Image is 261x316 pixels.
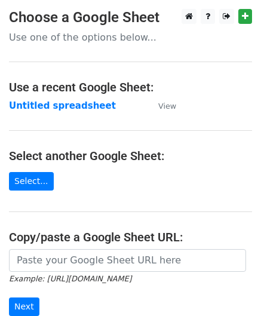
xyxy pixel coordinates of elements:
h4: Use a recent Google Sheet: [9,80,252,94]
a: Select... [9,172,54,191]
h3: Choose a Google Sheet [9,9,252,26]
p: Use one of the options below... [9,31,252,44]
small: View [158,102,176,111]
a: View [146,100,176,111]
input: Paste your Google Sheet URL here [9,249,246,272]
a: Untitled spreadsheet [9,100,116,111]
h4: Select another Google Sheet: [9,149,252,163]
small: Example: [URL][DOMAIN_NAME] [9,274,131,283]
h4: Copy/paste a Google Sheet URL: [9,230,252,244]
input: Next [9,297,39,316]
